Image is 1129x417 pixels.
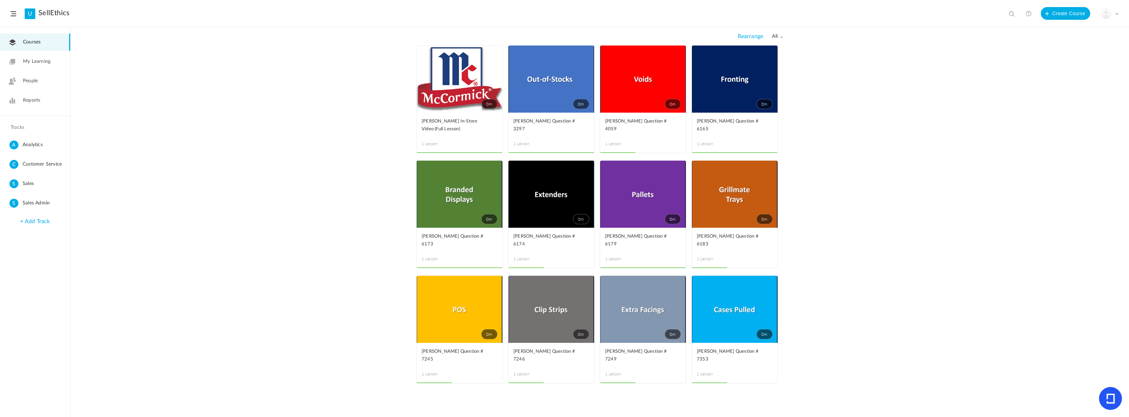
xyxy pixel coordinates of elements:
[600,276,686,343] a: 0m
[417,276,502,343] a: 0m
[605,348,670,363] span: [PERSON_NAME] Question # 7249
[756,329,773,339] span: 0m
[10,179,18,189] cite: S
[481,99,497,109] span: 0m
[23,160,67,169] span: Customer Service
[513,348,579,363] span: [PERSON_NAME] Question # 7246
[422,141,460,147] span: 1 Lesson
[605,141,643,147] span: 1 Lesson
[697,118,773,133] a: [PERSON_NAME] Question # 6165
[665,99,681,109] span: 0m
[513,348,589,364] a: [PERSON_NAME] Question # 7246
[422,118,497,133] a: [PERSON_NAME] In-Store Video (Full Lesson)
[513,141,551,147] span: 1 Lesson
[605,348,681,364] a: [PERSON_NAME] Question # 7249
[600,46,686,113] a: 0m
[422,233,497,249] a: [PERSON_NAME] Question # 6173
[23,179,67,188] span: Sales
[605,233,670,248] span: [PERSON_NAME] Question # 6179
[513,256,551,262] span: 1 Lesson
[481,214,497,224] span: 0m
[513,233,589,249] a: [PERSON_NAME] Question # 6174
[665,329,681,339] span: 0m
[573,99,589,109] span: 0m
[697,141,735,147] span: 1 Lesson
[738,33,763,40] span: Rearrange
[692,161,778,228] a: 0m
[10,141,18,150] cite: A
[417,161,502,228] a: 0m
[697,371,735,377] span: 1 Lesson
[600,161,686,228] a: 0m
[513,118,579,133] span: [PERSON_NAME] Question # 3297
[605,118,670,133] span: [PERSON_NAME] Question # 4059
[692,46,778,113] a: 0m
[23,58,50,65] span: My Learning
[422,118,487,133] span: [PERSON_NAME] In-Store Video (Full Lesson)
[508,46,594,113] a: 0m
[23,77,38,85] span: People
[1101,9,1111,19] img: user-image.png
[513,118,589,133] a: [PERSON_NAME] Question # 3297
[23,141,67,149] span: Analytics
[38,9,70,17] a: SellEthics
[417,46,502,113] a: 0m
[692,276,778,343] a: 0m
[481,329,497,339] span: 0m
[697,233,773,249] a: [PERSON_NAME] Question # 6183
[605,118,681,133] a: [PERSON_NAME] Question # 4059
[23,199,67,208] span: Sales Admin
[10,199,18,208] cite: S
[11,125,58,131] h4: Tracks
[756,99,773,109] span: 0m
[23,97,40,104] span: Reports
[756,214,773,224] span: 0m
[697,256,735,262] span: 1 Lesson
[665,214,681,224] span: 0m
[422,371,460,377] span: 1 Lesson
[697,118,762,133] span: [PERSON_NAME] Question # 6165
[605,233,681,249] a: [PERSON_NAME] Question # 6179
[605,371,643,377] span: 1 Lesson
[573,329,589,339] span: 0m
[10,160,18,169] cite: C
[508,161,594,228] a: 0m
[697,348,762,363] span: [PERSON_NAME] Question # 7353
[1041,7,1090,20] button: Create Course
[508,276,594,343] a: 0m
[573,214,589,224] span: 0m
[513,371,551,377] span: 1 Lesson
[422,233,487,248] span: [PERSON_NAME] Question # 6173
[23,38,41,46] span: Courses
[697,233,762,248] span: [PERSON_NAME] Question # 6183
[772,34,783,40] span: all
[697,348,773,364] a: [PERSON_NAME] Question # 7353
[422,348,487,363] span: [PERSON_NAME] Question # 7245
[422,256,460,262] span: 1 Lesson
[422,348,497,364] a: [PERSON_NAME] Question # 7245
[25,8,35,19] a: U
[605,256,643,262] span: 1 Lesson
[20,219,50,224] a: + Add Track
[513,233,579,248] span: [PERSON_NAME] Question # 6174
